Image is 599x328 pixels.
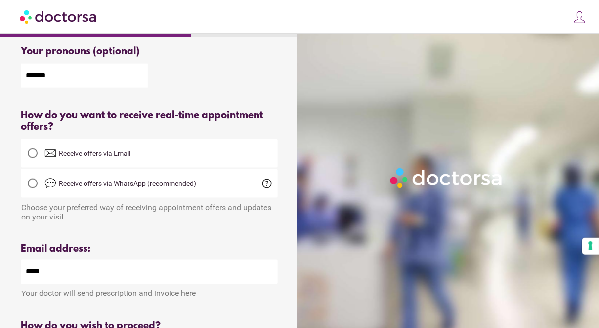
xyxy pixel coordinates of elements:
[21,46,278,57] div: Your pronouns (optional)
[21,244,278,255] div: Email address:
[44,147,56,159] img: email
[21,110,278,133] div: How do you want to receive real-time appointment offers?
[387,165,507,191] img: Logo-Doctorsa-trans-White-partial-flat.png
[582,238,599,255] button: Your consent preferences for tracking technologies
[59,180,196,187] span: Receive offers via WhatsApp (recommended)
[44,178,56,189] img: chat
[59,149,130,157] span: Receive offers via Email
[573,10,587,24] img: icons8-customer-100.png
[261,178,273,189] span: help
[21,198,278,221] div: Choose your preferred way of receiving appointment offers and updates on your visit
[20,5,98,28] img: Doctorsa.com
[21,284,278,298] div: Your doctor will send prescription and invoice here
